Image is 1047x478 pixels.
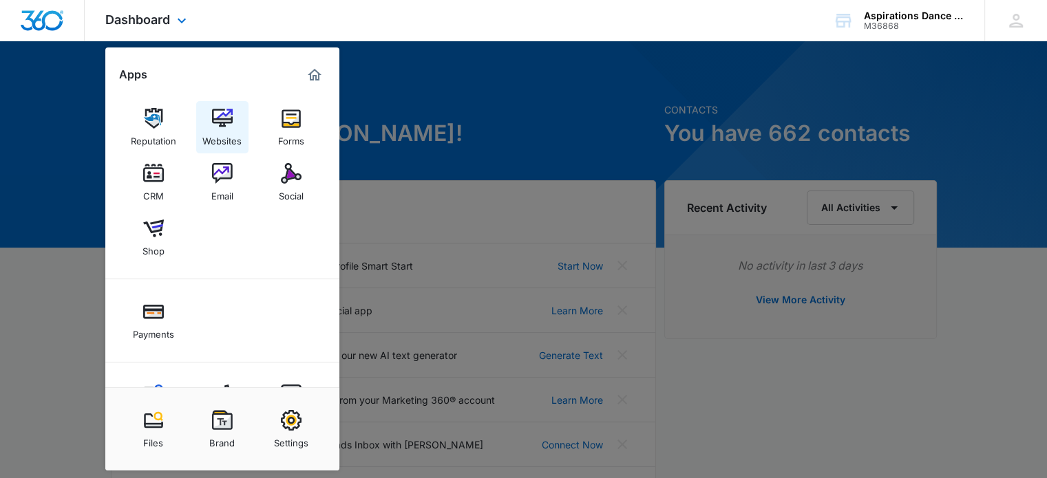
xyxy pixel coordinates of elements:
a: Payments [127,294,180,347]
a: Email [196,156,248,208]
div: CRM [143,184,164,202]
a: Intelligence [265,378,317,430]
div: Settings [274,431,308,448]
div: Brand [209,431,235,448]
a: Websites [196,101,248,153]
a: Ads [196,378,248,430]
a: Settings [265,403,317,455]
div: Email [211,184,233,202]
div: Websites [202,129,242,146]
a: Marketing 360® Dashboard [304,64,326,86]
div: Social [279,184,304,202]
a: Brand [196,403,248,455]
a: Social [265,156,317,208]
a: CRM [127,156,180,208]
a: Reputation [127,101,180,153]
div: Files [143,431,163,448]
div: Reputation [131,129,176,146]
a: Forms [265,101,317,153]
div: Forms [278,129,304,146]
div: account id [864,21,964,31]
a: Content [127,378,180,430]
div: account name [864,10,964,21]
div: Shop [142,239,165,257]
a: Shop [127,211,180,263]
a: Files [127,403,180,455]
h2: Apps [119,68,147,81]
span: Dashboard [105,12,170,27]
div: Payments [133,322,174,340]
